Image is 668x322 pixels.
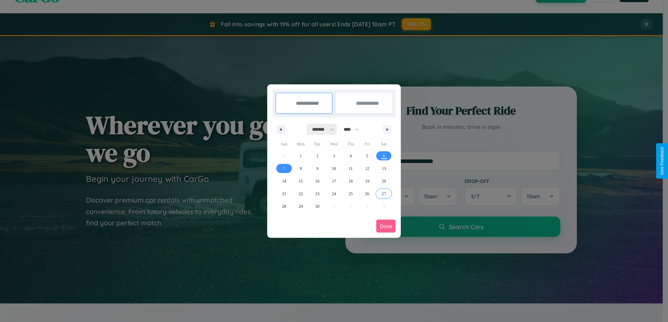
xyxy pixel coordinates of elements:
span: 24 [332,187,336,200]
span: 16 [315,175,319,187]
span: Sun [276,138,292,150]
button: 16 [309,175,325,187]
span: 12 [365,162,369,175]
span: 25 [349,187,353,200]
button: 12 [359,162,376,175]
span: 30 [315,200,319,213]
span: 5 [366,150,368,162]
span: 19 [365,175,369,187]
button: 6 [376,150,392,162]
span: 28 [282,200,286,213]
button: 19 [359,175,376,187]
button: 23 [309,187,325,200]
button: 20 [376,175,392,187]
span: Fri [359,138,376,150]
span: 3 [333,150,335,162]
button: 30 [309,200,325,213]
span: 20 [382,175,386,187]
span: 1 [300,150,302,162]
button: 26 [359,187,376,200]
button: 22 [292,187,309,200]
span: 15 [299,175,303,187]
button: 15 [292,175,309,187]
button: 1 [292,150,309,162]
button: Done [376,220,396,233]
button: 27 [376,187,392,200]
button: 14 [276,175,292,187]
span: 8 [300,162,302,175]
button: 11 [342,162,359,175]
span: 27 [382,187,386,200]
span: 23 [315,187,319,200]
button: 2 [309,150,325,162]
div: Give Feedback [660,147,664,175]
span: Wed [326,138,342,150]
span: 6 [383,150,385,162]
button: 21 [276,187,292,200]
button: 24 [326,187,342,200]
span: 9 [316,162,318,175]
span: Sat [376,138,392,150]
span: 22 [299,187,303,200]
span: 21 [282,187,286,200]
button: 29 [292,200,309,213]
button: 25 [342,187,359,200]
button: 4 [342,150,359,162]
span: 17 [332,175,336,187]
button: 18 [342,175,359,187]
button: 17 [326,175,342,187]
span: 14 [282,175,286,187]
button: 5 [359,150,376,162]
span: 2 [316,150,318,162]
span: Thu [342,138,359,150]
span: 7 [283,162,285,175]
button: 7 [276,162,292,175]
button: 9 [309,162,325,175]
button: 13 [376,162,392,175]
span: 4 [350,150,352,162]
span: 18 [349,175,353,187]
span: 26 [365,187,369,200]
span: Tue [309,138,325,150]
span: Mon [292,138,309,150]
button: 8 [292,162,309,175]
button: 10 [326,162,342,175]
span: 10 [332,162,336,175]
button: 28 [276,200,292,213]
span: 29 [299,200,303,213]
span: 13 [382,162,386,175]
span: 11 [349,162,353,175]
button: 3 [326,150,342,162]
